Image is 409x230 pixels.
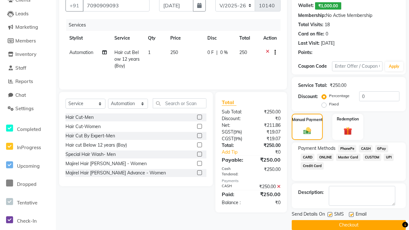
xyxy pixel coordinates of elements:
[2,78,54,85] a: Reports
[217,142,251,149] div: Total:
[334,211,344,219] span: SMS
[15,38,36,44] span: Members
[17,218,37,224] span: Check-In
[222,129,233,135] span: SGST
[298,189,324,196] div: Description:
[2,24,54,31] a: Marketing
[338,145,356,152] span: PhonePe
[66,31,111,45] th: Stylist
[298,12,399,19] div: No Active Membership
[298,93,318,100] div: Discount:
[251,122,285,129] div: ₹211.86
[217,109,251,115] div: Sub Total:
[144,31,166,45] th: Qty
[17,181,36,187] span: Dropped
[359,145,373,152] span: CASH
[207,49,214,56] span: 0 F
[217,183,251,190] div: CASH
[251,199,285,206] div: ₹0
[222,99,236,106] span: Total
[298,31,324,37] div: Card on file:
[66,123,101,130] div: Hair Cut-Women
[298,145,336,152] span: Payment Methods
[332,61,382,71] input: Enter Offer / Coupon Code
[321,40,335,47] div: [DATE]
[2,37,54,45] a: Members
[292,117,323,123] label: Manual Payment
[217,122,251,129] div: Net:
[222,178,281,184] div: Payments
[315,2,341,10] span: ₹1,000.00
[337,116,359,122] label: Redemption
[153,98,206,108] input: Search or Scan
[66,160,147,167] div: Majirel Hair [PERSON_NAME] - Women
[222,136,234,142] span: CGST
[15,24,38,30] span: Marketing
[69,50,93,55] span: Automation
[204,31,235,45] th: Disc
[217,199,251,206] div: Balance :
[251,129,285,135] div: ₹19.07
[329,101,339,107] label: Fixed
[298,82,327,89] div: Service Total:
[15,11,28,17] span: Leads
[317,154,334,161] span: ONLINE
[17,163,40,169] span: Upcoming
[330,82,346,89] div: ₹250.00
[66,151,116,158] div: Special Hair Wash- Men
[298,49,313,56] div: Points:
[251,142,285,149] div: ₹250.00
[251,190,285,198] div: ₹250.00
[114,50,140,69] span: Hair cut Below 12 years (Boy)
[298,21,323,28] div: Total Visits:
[298,40,320,47] div: Last Visit:
[15,51,36,57] span: Inventory
[326,31,328,37] div: 0
[235,129,241,134] span: 9%
[301,126,313,135] img: _cash.svg
[217,166,251,177] div: Cash Tendered:
[17,200,37,206] span: Tentative
[336,154,360,161] span: Master Card
[292,211,325,219] span: Send Details On
[251,183,285,190] div: ₹250.00
[298,2,314,10] div: Wallet:
[66,170,166,176] div: Majirel Hair [PERSON_NAME] Advance - Women
[217,129,251,135] div: ( )
[325,21,330,28] div: 18
[257,149,285,156] div: ₹0
[239,50,247,55] span: 250
[111,31,144,45] th: Service
[251,156,285,164] div: ₹250.00
[17,126,41,132] span: Completed
[301,154,314,161] span: CARD
[251,135,285,142] div: ₹19.07
[2,51,54,58] a: Inventory
[66,133,115,139] div: Hair Cut By Expert-Men
[329,93,350,99] label: Percentage
[2,10,54,18] a: Leads
[217,190,251,198] div: Paid:
[384,154,394,161] span: UPI
[15,105,34,111] span: Settings
[166,31,204,45] th: Price
[17,144,41,150] span: InProgress
[216,49,218,56] span: |
[66,19,285,31] div: Services
[235,136,241,141] span: 9%
[2,65,54,72] a: Staff
[148,50,150,55] span: 1
[356,211,367,219] span: Email
[375,145,388,152] span: GPay
[2,92,54,99] a: Chat
[301,162,324,170] span: Credit Card
[217,115,251,122] div: Discount:
[259,31,281,45] th: Action
[251,166,285,177] div: ₹250.00
[15,78,33,84] span: Reports
[66,114,94,121] div: Hair Cut-Men
[363,154,382,161] span: CUSTOM
[66,142,127,149] div: Hair cut Below 12 years (Boy)
[217,135,251,142] div: ( )
[217,149,257,156] a: Add Tip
